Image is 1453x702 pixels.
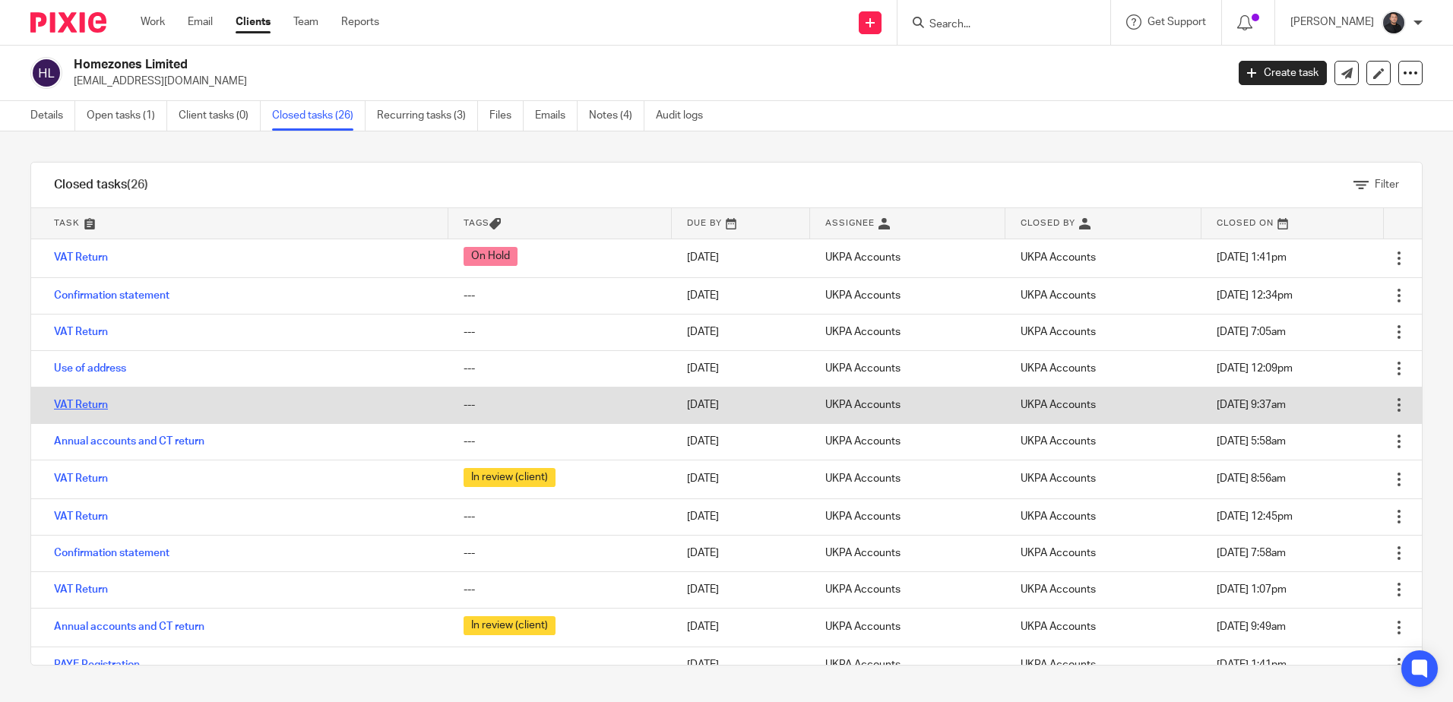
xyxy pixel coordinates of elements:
span: UKPA Accounts [1021,327,1096,337]
h2: Homezones Limited [74,57,987,73]
span: [DATE] 12:34pm [1217,290,1293,301]
a: Email [188,14,213,30]
span: [DATE] 1:07pm [1217,584,1287,595]
a: Work [141,14,165,30]
a: Recurring tasks (3) [377,101,478,131]
a: VAT Return [54,327,108,337]
span: UKPA Accounts [1021,252,1096,263]
div: --- [464,361,657,376]
td: UKPA Accounts [810,647,1006,683]
td: [DATE] [672,571,810,608]
td: [DATE] [672,498,810,535]
span: [DATE] 1:41pm [1217,252,1287,263]
td: [DATE] [672,350,810,387]
td: [DATE] [672,314,810,350]
a: Open tasks (1) [87,101,167,131]
td: UKPA Accounts [810,535,1006,571]
td: UKPA Accounts [810,498,1006,535]
a: Annual accounts and CT return [54,436,204,447]
a: VAT Return [54,511,108,522]
a: VAT Return [54,473,108,484]
td: [DATE] [672,608,810,647]
td: UKPA Accounts [810,460,1006,498]
td: UKPA Accounts [810,239,1006,277]
td: [DATE] [672,647,810,683]
span: [DATE] 1:41pm [1217,659,1287,670]
td: UKPA Accounts [810,277,1006,314]
a: PAYE Registration [54,659,140,670]
div: --- [464,657,657,672]
span: UKPA Accounts [1021,584,1096,595]
a: Confirmation statement [54,290,169,301]
span: [DATE] 7:05am [1217,327,1286,337]
td: UKPA Accounts [810,387,1006,423]
a: VAT Return [54,252,108,263]
td: UKPA Accounts [810,350,1006,387]
span: (26) [127,179,148,191]
a: Closed tasks (26) [272,101,366,131]
span: UKPA Accounts [1021,548,1096,558]
a: Client tasks (0) [179,101,261,131]
span: UKPA Accounts [1021,621,1096,632]
span: [DATE] 9:37am [1217,400,1286,410]
span: On Hold [464,247,518,266]
a: Clients [236,14,271,30]
span: In review (client) [464,616,556,635]
img: My%20Photo.jpg [1382,11,1406,35]
td: UKPA Accounts [810,571,1006,608]
img: svg%3E [30,57,62,89]
div: --- [464,582,657,597]
span: UKPA Accounts [1021,511,1096,522]
td: UKPA Accounts [810,608,1006,647]
td: [DATE] [672,535,810,571]
span: [DATE] 12:09pm [1217,363,1293,374]
a: Confirmation statement [54,548,169,558]
span: [DATE] 9:49am [1217,621,1286,632]
a: Notes (4) [589,101,644,131]
td: UKPA Accounts [810,423,1006,460]
div: --- [464,288,657,303]
div: --- [464,509,657,524]
a: Annual accounts and CT return [54,621,204,632]
span: UKPA Accounts [1021,363,1096,374]
span: UKPA Accounts [1021,659,1096,670]
span: [DATE] 8:56am [1217,473,1286,484]
td: [DATE] [672,423,810,460]
a: VAT Return [54,584,108,595]
div: --- [464,434,657,449]
a: VAT Return [54,400,108,410]
span: In review (client) [464,468,556,487]
span: UKPA Accounts [1021,473,1096,484]
a: Emails [535,101,578,131]
span: UKPA Accounts [1021,290,1096,301]
a: Audit logs [656,101,714,131]
span: Filter [1375,179,1399,190]
p: [PERSON_NAME] [1290,14,1374,30]
div: --- [464,545,657,561]
td: [DATE] [672,460,810,498]
a: Files [489,101,524,131]
span: [DATE] 7:58am [1217,548,1286,558]
th: Tags [448,208,672,239]
span: UKPA Accounts [1021,436,1096,447]
h1: Closed tasks [54,177,148,193]
span: [DATE] 12:45pm [1217,511,1293,522]
td: [DATE] [672,277,810,314]
td: UKPA Accounts [810,314,1006,350]
p: [EMAIL_ADDRESS][DOMAIN_NAME] [74,74,1216,89]
img: Pixie [30,12,106,33]
input: Search [928,18,1065,32]
span: [DATE] 5:58am [1217,436,1286,447]
span: UKPA Accounts [1021,400,1096,410]
td: [DATE] [672,239,810,277]
div: --- [464,324,657,340]
a: Create task [1239,61,1327,85]
div: --- [464,397,657,413]
a: Details [30,101,75,131]
td: [DATE] [672,387,810,423]
a: Use of address [54,363,126,374]
a: Team [293,14,318,30]
a: Reports [341,14,379,30]
span: Get Support [1148,17,1206,27]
